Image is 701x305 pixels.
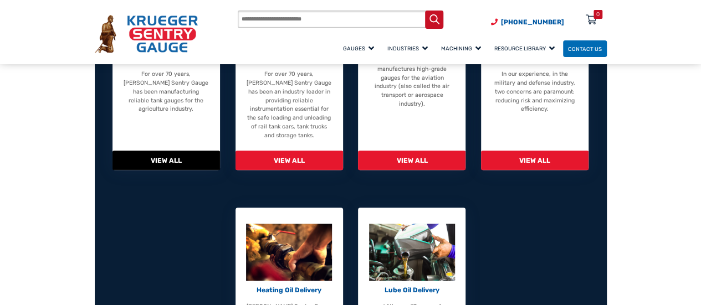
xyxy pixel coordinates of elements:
[123,70,210,113] p: For over 70 years, [PERSON_NAME] Sentry Gauge has been manufacturing reliable tank gauges for the...
[369,56,456,108] p: [PERSON_NAME] Sentry Gauge manufactures high-grade gauges for the aviation industry (also called ...
[236,151,343,170] span: View All
[369,224,455,281] img: Lube Oil Delivery
[491,17,564,27] a: Phone Number (920) 434-8860
[494,45,555,51] span: Resource Library
[501,18,564,26] span: [PHONE_NUMBER]
[358,151,465,170] span: View All
[112,151,220,170] span: View All
[382,39,436,58] a: Industries
[338,39,382,58] a: Gauges
[441,45,481,51] span: Machining
[245,70,332,139] p: For over 70 years, [PERSON_NAME] Sentry Gauge has been an industry leader in providing reliable i...
[596,10,600,19] div: 0
[246,224,332,281] img: Heating Oil Delivery
[245,285,332,295] p: Heating Oil Delivery
[489,39,563,58] a: Resource Library
[95,15,198,53] img: Krueger Sentry Gauge
[492,70,579,113] p: In our experience, in the military and defense industry, two concerns are paramount: reducing ris...
[481,151,589,170] span: View All
[369,285,456,295] p: Lube Oil Delivery
[387,45,428,51] span: Industries
[563,40,607,58] a: Contact Us
[568,45,602,51] span: Contact Us
[436,39,489,58] a: Machining
[343,45,374,51] span: Gauges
